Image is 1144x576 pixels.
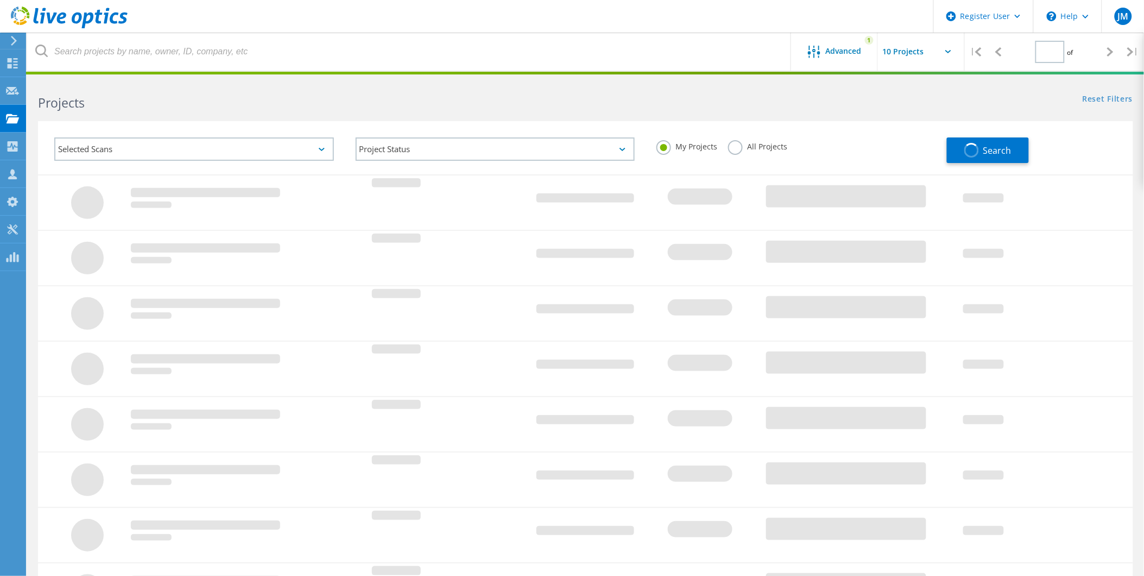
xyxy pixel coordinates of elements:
[54,137,334,161] div: Selected Scans
[11,23,128,30] a: Live Optics Dashboard
[656,140,717,151] label: My Projects
[38,94,85,111] b: Projects
[1067,48,1073,57] span: of
[728,140,787,151] label: All Projects
[1047,11,1057,21] svg: \n
[27,33,792,71] input: Search projects by name, owner, ID, company, etc
[826,47,862,55] span: Advanced
[1122,33,1144,71] div: |
[356,137,635,161] div: Project Status
[1083,95,1133,104] a: Reset Filters
[965,33,987,71] div: |
[1117,12,1128,21] span: JM
[983,145,1012,156] span: Search
[947,137,1029,163] button: Search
